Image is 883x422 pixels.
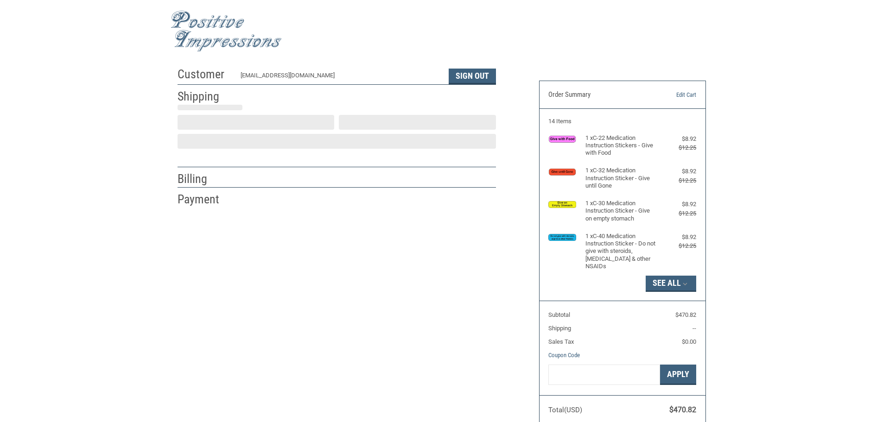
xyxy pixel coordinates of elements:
h4: 1 x C-32 Medication Instruction Sticker - Give until Gone [585,167,657,189]
button: Sign Out [449,69,496,84]
a: Coupon Code [548,352,580,359]
h4: 1 x C-22 Medication Instruction Stickers - Give with Food [585,134,657,157]
span: Sales Tax [548,338,574,345]
img: Positive Impressions [171,11,282,52]
span: Subtotal [548,311,570,318]
div: $12.25 [659,241,696,251]
h4: 1 x C-40 Medication Instruction Sticker - Do not give with steroids, [MEDICAL_DATA] & other NSAIDs [585,233,657,270]
span: -- [692,325,696,332]
span: Shipping [548,325,571,332]
div: $8.92 [659,134,696,144]
span: $470.82 [669,405,696,414]
button: Apply [660,365,696,385]
div: $8.92 [659,200,696,209]
div: [EMAIL_ADDRESS][DOMAIN_NAME] [241,71,439,84]
h2: Shipping [178,89,232,104]
div: $12.25 [659,176,696,185]
button: See All [646,276,696,291]
h3: Order Summary [548,90,649,100]
h2: Payment [178,192,232,207]
h3: 14 Items [548,118,696,125]
h2: Customer [178,67,232,82]
h2: Billing [178,171,232,187]
a: Edit Cart [649,90,696,100]
div: $12.25 [659,209,696,218]
span: $0.00 [682,338,696,345]
span: $470.82 [675,311,696,318]
div: $12.25 [659,143,696,152]
span: Total (USD) [548,406,582,414]
input: Gift Certificate or Coupon Code [548,365,660,385]
div: $8.92 [659,233,696,242]
h4: 1 x C-30 Medication Instruction Sticker - Give on empty stomach [585,200,657,222]
div: $8.92 [659,167,696,176]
